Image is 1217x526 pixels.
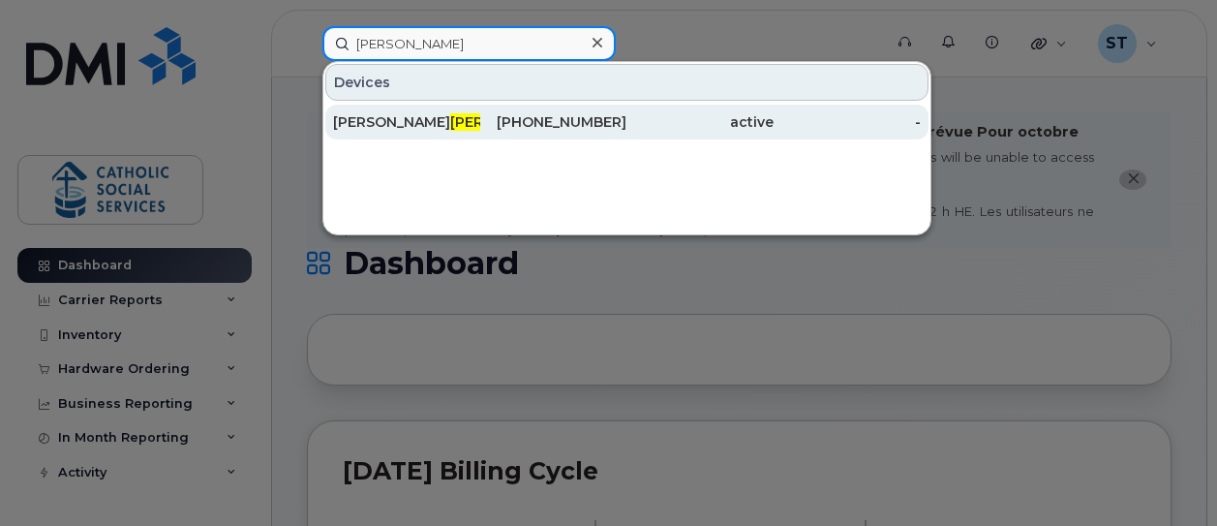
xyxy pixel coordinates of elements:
div: Devices [325,64,928,101]
div: [PHONE_NUMBER] [480,112,627,132]
iframe: Messenger Launcher [1133,442,1202,511]
div: [PERSON_NAME] [333,112,480,132]
span: [PERSON_NAME] [450,113,567,131]
div: active [626,112,774,132]
div: - [774,112,921,132]
a: [PERSON_NAME][PERSON_NAME][PHONE_NUMBER]active- [325,105,928,139]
